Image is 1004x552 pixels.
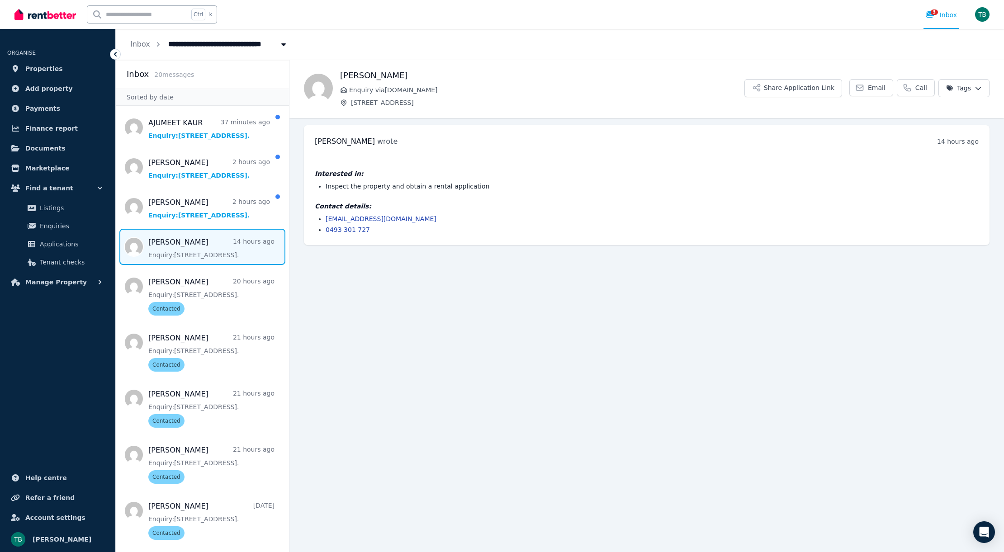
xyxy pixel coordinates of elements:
[25,472,67,483] span: Help centre
[7,273,108,291] button: Manage Property
[315,137,375,146] span: [PERSON_NAME]
[7,159,108,177] a: Marketplace
[931,9,938,15] span: 3
[25,277,87,288] span: Manage Property
[25,512,85,523] span: Account settings
[40,239,101,250] span: Applications
[849,79,893,96] a: Email
[349,85,744,94] span: Enquiry via [DOMAIN_NAME]
[40,203,101,213] span: Listings
[937,138,979,145] time: 14 hours ago
[40,221,101,231] span: Enquiries
[11,253,104,271] a: Tenant checks
[25,183,73,193] span: Find a tenant
[14,8,76,21] img: RentBetter
[154,71,194,78] span: 20 message s
[11,199,104,217] a: Listings
[148,157,270,180] a: [PERSON_NAME]2 hours agoEnquiry:[STREET_ADDRESS].
[25,163,69,174] span: Marketplace
[897,79,935,96] a: Call
[148,445,275,484] a: [PERSON_NAME]21 hours agoEnquiry:[STREET_ADDRESS].Contacted
[7,139,108,157] a: Documents
[7,119,108,137] a: Finance report
[326,182,979,191] li: Inspect the property and obtain a rental application
[209,11,212,18] span: k
[326,226,370,233] a: 0493 301 727
[7,469,108,487] a: Help centre
[975,7,990,22] img: Tillyck Bevins
[25,492,75,503] span: Refer a friend
[116,29,303,60] nav: Breadcrumb
[315,202,979,211] h4: Contact details:
[25,103,60,114] span: Payments
[915,83,927,92] span: Call
[191,9,205,20] span: Ctrl
[304,74,333,103] img: Matthew bligh
[148,197,270,220] a: [PERSON_NAME]2 hours agoEnquiry:[STREET_ADDRESS].
[973,521,995,543] div: Open Intercom Messenger
[11,532,25,547] img: Tillyck Bevins
[946,84,971,93] span: Tags
[7,99,108,118] a: Payments
[938,79,990,97] button: Tags
[11,235,104,253] a: Applications
[7,60,108,78] a: Properties
[315,169,979,178] h4: Interested in:
[148,277,275,316] a: [PERSON_NAME]20 hours agoEnquiry:[STREET_ADDRESS].Contacted
[25,143,66,154] span: Documents
[25,83,73,94] span: Add property
[33,534,91,545] span: [PERSON_NAME]
[377,137,398,146] span: wrote
[148,501,275,540] a: [PERSON_NAME][DATE]Enquiry:[STREET_ADDRESS].Contacted
[7,509,108,527] a: Account settings
[127,68,149,80] h2: Inbox
[116,89,289,106] div: Sorted by date
[7,179,108,197] button: Find a tenant
[148,333,275,372] a: [PERSON_NAME]21 hours agoEnquiry:[STREET_ADDRESS].Contacted
[148,118,270,140] a: AJUMEET KAUR37 minutes agoEnquiry:[STREET_ADDRESS].
[868,83,886,92] span: Email
[11,217,104,235] a: Enquiries
[25,123,78,134] span: Finance report
[7,50,36,56] span: ORGANISE
[340,69,744,82] h1: [PERSON_NAME]
[7,489,108,507] a: Refer a friend
[148,389,275,428] a: [PERSON_NAME]21 hours agoEnquiry:[STREET_ADDRESS].Contacted
[744,79,842,97] button: Share Application Link
[25,63,63,74] span: Properties
[130,40,150,48] a: Inbox
[7,80,108,98] a: Add property
[40,257,101,268] span: Tenant checks
[326,215,436,222] a: [EMAIL_ADDRESS][DOMAIN_NAME]
[925,10,957,19] div: Inbox
[351,98,744,107] span: [STREET_ADDRESS]
[148,237,275,259] a: [PERSON_NAME]14 hours agoEnquiry:[STREET_ADDRESS].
